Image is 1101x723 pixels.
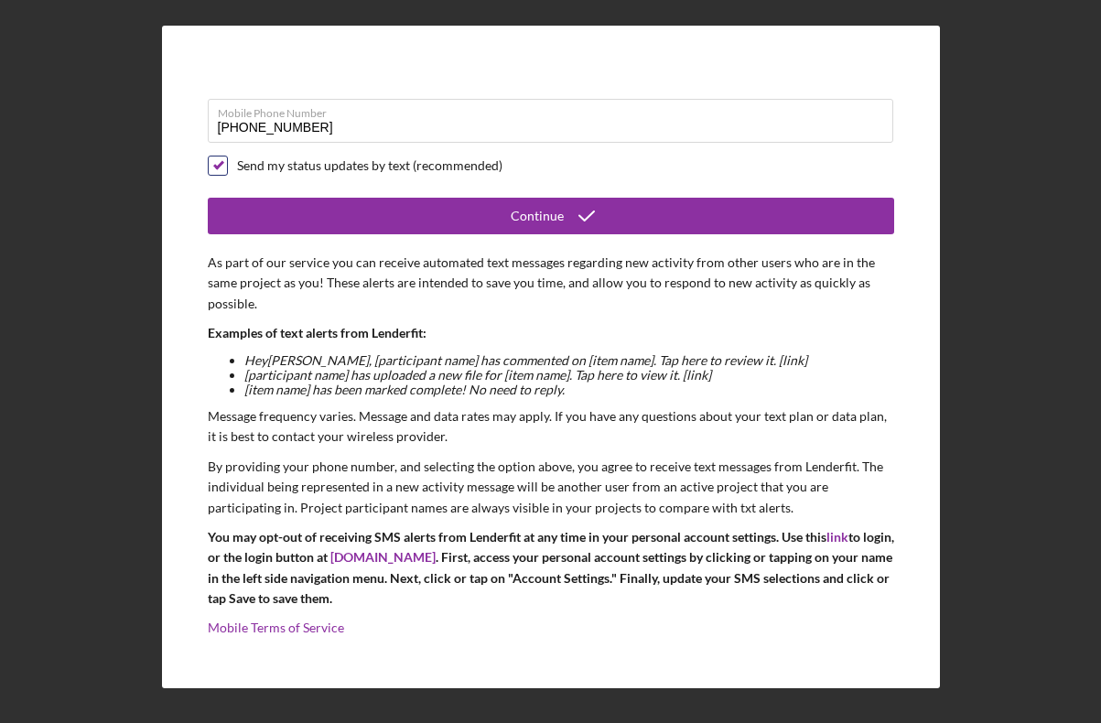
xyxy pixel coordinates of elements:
[208,457,894,518] p: By providing your phone number, and selecting the option above, you agree to receive text message...
[208,323,894,343] p: Examples of text alerts from Lenderfit:
[218,100,893,120] label: Mobile Phone Number
[208,406,894,448] p: Message frequency varies. Message and data rates may apply. If you have any questions about your ...
[244,368,894,383] li: [participant name] has uploaded a new file for [item name]. Tap here to view it. [link]
[244,383,894,397] li: [item name] has been marked complete! No need to reply.
[208,198,894,234] button: Continue
[208,253,894,314] p: As part of our service you can receive automated text messages regarding new activity from other ...
[826,529,848,545] a: link
[208,620,344,635] a: Mobile Terms of Service
[330,549,436,565] a: [DOMAIN_NAME]
[244,353,894,368] li: Hey [PERSON_NAME] , [participant name] has commented on [item name]. Tap here to review it. [link]
[208,527,894,610] p: You may opt-out of receiving SMS alerts from Lenderfit at any time in your personal account setti...
[237,158,502,173] div: Send my status updates by text (recommended)
[511,198,564,234] div: Continue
